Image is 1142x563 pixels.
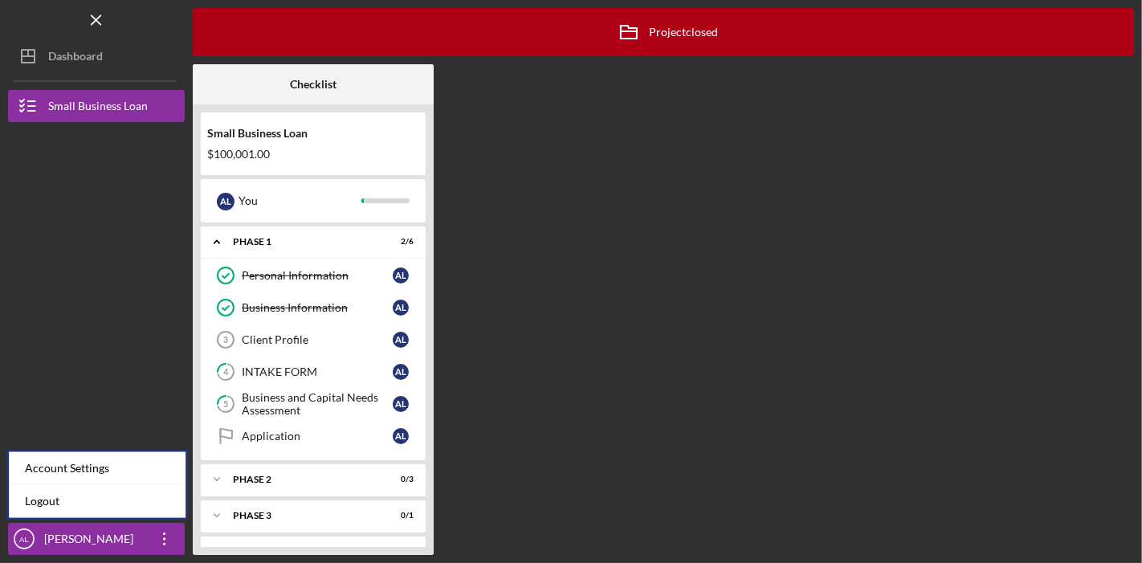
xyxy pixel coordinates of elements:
[223,399,228,410] tspan: 5
[393,428,409,444] div: A L
[9,452,186,485] div: Account Settings
[242,430,393,443] div: Application
[209,388,418,420] a: 5Business and Capital Needs AssessmentAL
[209,259,418,292] a: Personal InformationAL
[48,40,103,76] div: Dashboard
[393,364,409,380] div: A L
[223,367,229,377] tspan: 4
[217,193,235,210] div: A L
[209,292,418,324] a: Business InformationAL
[209,420,418,452] a: ApplicationAL
[393,267,409,284] div: A L
[393,332,409,348] div: A L
[223,335,228,345] tspan: 3
[385,511,414,520] div: 0 / 1
[209,324,418,356] a: 3Client ProfileAL
[290,78,336,91] b: Checklist
[242,269,393,282] div: Personal Information
[8,40,185,72] button: Dashboard
[393,396,409,412] div: A L
[385,237,414,247] div: 2 / 6
[48,90,148,126] div: Small Business Loan
[385,475,414,484] div: 0 / 3
[393,300,409,316] div: A L
[40,523,145,559] div: [PERSON_NAME]
[242,391,393,417] div: Business and Capital Needs Assessment
[19,535,29,544] text: AL
[207,127,419,140] div: Small Business Loan
[8,90,185,122] button: Small Business Loan
[233,475,373,484] div: Phase 2
[242,301,393,314] div: Business Information
[8,523,185,555] button: AL[PERSON_NAME]
[209,356,418,388] a: 4INTAKE FORMAL
[207,148,419,161] div: $100,001.00
[242,365,393,378] div: INTAKE FORM
[9,485,186,518] a: Logout
[233,237,373,247] div: Phase 1
[242,333,393,346] div: Client Profile
[233,511,373,520] div: Phase 3
[239,187,361,214] div: You
[609,12,718,52] div: Project closed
